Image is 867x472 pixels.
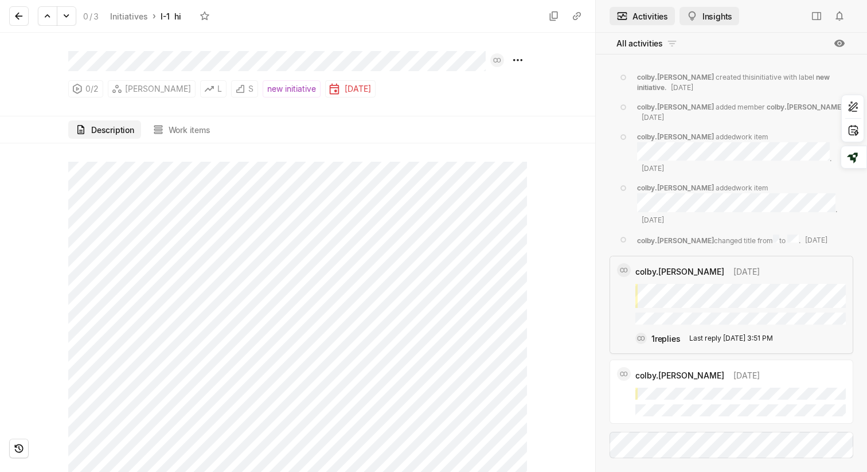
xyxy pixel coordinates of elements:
span: L [217,81,222,97]
span: [DATE] [733,266,760,278]
button: All activities [610,34,685,53]
span: [DATE] [805,236,827,244]
div: 0 3 [83,10,99,22]
div: 0 / 2 [68,80,103,97]
span: [DATE] [733,369,760,381]
span: [DATE] [671,83,693,92]
div: changed title from to . [637,235,827,246]
span: colby.[PERSON_NAME] [637,73,714,81]
div: created this initiative with label . [637,72,846,93]
button: Description [68,120,141,139]
span: [DATE] [642,164,664,173]
span: colby.[PERSON_NAME] [637,184,714,192]
div: › [153,10,156,22]
span: colby.[PERSON_NAME] [637,236,714,244]
button: Activities [610,7,675,25]
div: 1 replies [651,333,680,345]
div: I-1 [161,10,170,22]
button: Work items [146,120,217,139]
div: added member . [637,102,846,123]
button: [DATE] [325,80,376,97]
span: CO [637,333,645,344]
span: new initiative [637,73,830,92]
a: Initiatives [108,9,150,24]
span: colby.[PERSON_NAME] [635,266,724,278]
div: added work item . [637,183,846,225]
span: new initiative [267,81,316,97]
span: colby.[PERSON_NAME] [637,132,714,141]
span: / [89,11,92,21]
span: [DATE] [642,113,664,122]
button: Insights [679,7,739,25]
div: Last reply [DATE] 3:51 PM [689,333,773,344]
span: colby.[PERSON_NAME] [637,103,714,111]
span: colby.[PERSON_NAME] [635,369,724,381]
button: L [200,80,226,97]
span: CO [493,53,501,67]
span: [DATE] [642,216,664,224]
span: [PERSON_NAME] [125,81,191,97]
div: added work item . [637,132,846,174]
button: S [231,80,258,97]
span: colby.[PERSON_NAME] [767,103,843,111]
div: hi [174,10,189,22]
span: S [248,81,253,97]
span: CO [620,367,628,381]
span: CO [620,263,628,277]
span: All activities [616,37,663,49]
